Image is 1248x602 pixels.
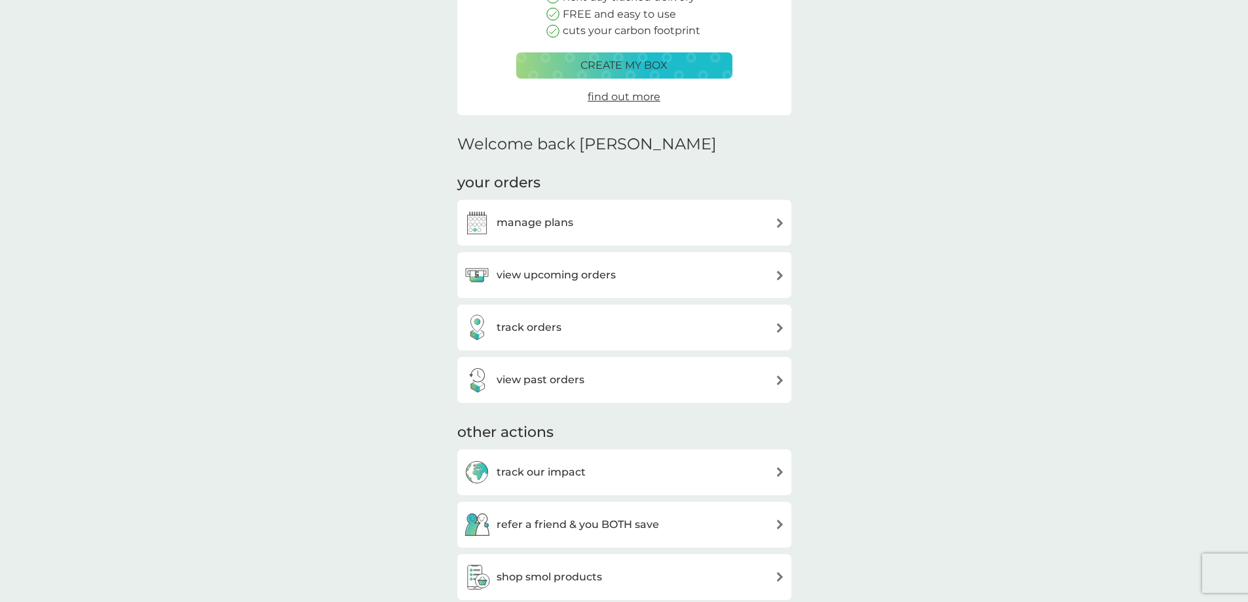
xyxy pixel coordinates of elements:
button: create my box [516,52,732,79]
p: create my box [580,57,668,74]
img: arrow right [775,375,785,385]
h3: manage plans [497,214,573,231]
h3: track orders [497,319,561,336]
img: arrow right [775,271,785,280]
img: arrow right [775,218,785,228]
p: FREE and easy to use [563,6,676,23]
span: find out more [588,90,660,103]
img: arrow right [775,323,785,333]
h3: view upcoming orders [497,267,616,284]
h3: shop smol products [497,569,602,586]
h3: other actions [457,423,554,443]
a: find out more [588,88,660,105]
h3: refer a friend & you BOTH save [497,516,659,533]
img: arrow right [775,519,785,529]
h3: your orders [457,173,540,193]
h3: track our impact [497,464,586,481]
p: cuts your carbon footprint [563,22,700,39]
img: arrow right [775,467,785,477]
h3: view past orders [497,371,584,388]
h2: Welcome back [PERSON_NAME] [457,135,717,154]
img: arrow right [775,572,785,582]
